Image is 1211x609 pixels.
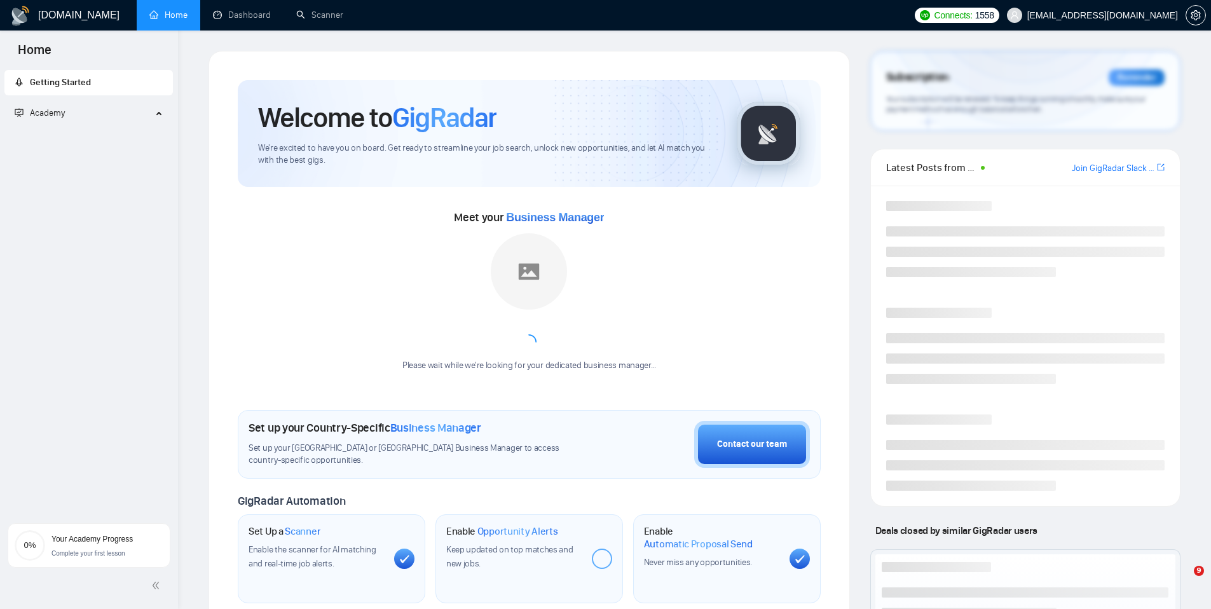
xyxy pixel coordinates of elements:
[1157,162,1165,172] span: export
[694,421,810,468] button: Contact our team
[870,519,1043,542] span: Deals closed by similar GigRadar users
[15,78,24,86] span: rocket
[395,360,664,372] div: Please wait while we're looking for your dedicated business manager...
[644,525,779,550] h1: Enable
[15,108,24,117] span: fund-projection-screen
[258,100,496,135] h1: Welcome to
[4,70,173,95] li: Getting Started
[258,142,716,167] span: We're excited to have you on board. Get ready to streamline your job search, unlock new opportuni...
[446,544,573,569] span: Keep updated on top matches and new jobs.
[737,102,800,165] img: gigradar-logo.png
[886,160,977,175] span: Latest Posts from the GigRadar Community
[51,535,133,544] span: Your Academy Progress
[1186,5,1206,25] button: setting
[1186,10,1205,20] span: setting
[249,442,585,467] span: Set up your [GEOGRAPHIC_DATA] or [GEOGRAPHIC_DATA] Business Manager to access country-specific op...
[491,233,567,310] img: placeholder.png
[518,331,540,353] span: loading
[249,525,320,538] h1: Set Up a
[644,538,753,551] span: Automatic Proposal Send
[1072,161,1154,175] a: Join GigRadar Slack Community
[285,525,320,538] span: Scanner
[51,550,125,557] span: Complete your first lesson
[1010,11,1019,20] span: user
[151,579,164,592] span: double-left
[1157,161,1165,174] a: export
[477,525,558,538] span: Opportunity Alerts
[1194,566,1204,576] span: 9
[1186,10,1206,20] a: setting
[454,210,604,224] span: Meet your
[886,94,1146,114] span: Your subscription will be renewed. To keep things running smoothly, make sure your payment method...
[249,421,481,435] h1: Set up your Country-Specific
[392,100,496,135] span: GigRadar
[390,421,481,435] span: Business Manager
[1109,69,1165,86] div: Reminder
[10,6,31,26] img: logo
[934,8,972,22] span: Connects:
[717,437,787,451] div: Contact our team
[8,41,62,67] span: Home
[149,10,188,20] a: homeHome
[920,10,930,20] img: upwork-logo.png
[213,10,271,20] a: dashboardDashboard
[446,525,558,538] h1: Enable
[1168,566,1198,596] iframe: Intercom live chat
[296,10,343,20] a: searchScanner
[506,211,604,224] span: Business Manager
[15,541,45,549] span: 0%
[15,107,65,118] span: Academy
[886,67,949,88] span: Subscription
[30,107,65,118] span: Academy
[644,557,752,568] span: Never miss any opportunities.
[975,8,994,22] span: 1558
[30,77,91,88] span: Getting Started
[238,494,345,508] span: GigRadar Automation
[249,544,376,569] span: Enable the scanner for AI matching and real-time job alerts.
